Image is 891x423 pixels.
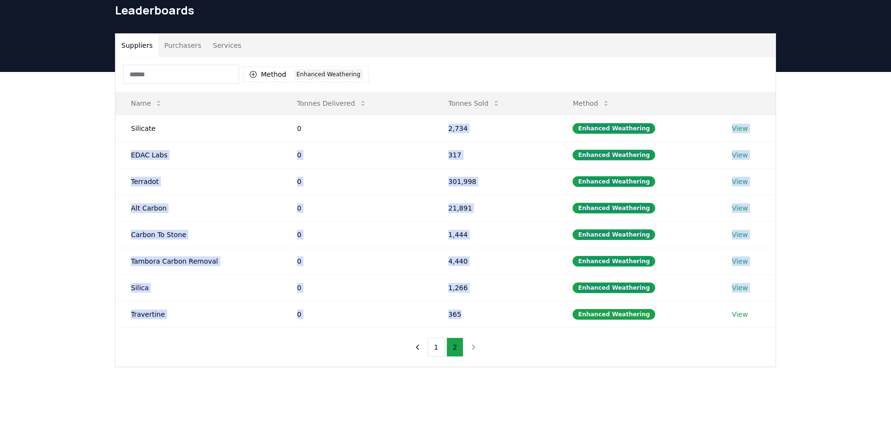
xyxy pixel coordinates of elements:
[446,338,463,357] button: 2
[433,248,558,274] td: 4,440
[433,301,558,327] td: 365
[115,195,282,221] td: Alt Carbon
[282,168,433,195] td: 0
[282,274,433,301] td: 0
[573,309,655,320] div: Enhanced Weathering
[433,274,558,301] td: 1,266
[573,229,655,240] div: Enhanced Weathering
[115,274,282,301] td: Silica
[433,115,558,141] td: 2,734
[289,94,374,113] button: Tonnes Delivered
[573,203,655,213] div: Enhanced Weathering
[732,150,748,160] a: View
[115,2,776,18] h1: Leaderboards
[732,310,748,319] a: View
[282,195,433,221] td: 0
[732,283,748,293] a: View
[573,176,655,187] div: Enhanced Weathering
[115,115,282,141] td: Silicate
[732,203,748,213] a: View
[428,338,445,357] button: 1
[433,221,558,248] td: 1,444
[294,69,363,80] div: Enhanced Weathering
[573,123,655,134] div: Enhanced Weathering
[282,301,433,327] td: 0
[282,221,433,248] td: 0
[433,141,558,168] td: 317
[732,230,748,240] a: View
[207,34,247,57] button: Services
[115,34,158,57] button: Suppliers
[732,177,748,186] a: View
[409,338,426,357] button: previous page
[732,256,748,266] a: View
[243,67,369,82] button: MethodEnhanced Weathering
[115,221,282,248] td: Carbon To Stone
[282,115,433,141] td: 0
[158,34,207,57] button: Purchasers
[573,256,655,267] div: Enhanced Weathering
[433,168,558,195] td: 301,998
[115,168,282,195] td: Terradot
[282,248,433,274] td: 0
[565,94,618,113] button: Method
[282,141,433,168] td: 0
[441,94,508,113] button: Tonnes Sold
[115,248,282,274] td: Tambora Carbon Removal
[123,94,170,113] button: Name
[433,195,558,221] td: 21,891
[573,282,655,293] div: Enhanced Weathering
[573,150,655,160] div: Enhanced Weathering
[115,301,282,327] td: Travertine
[732,124,748,133] a: View
[115,141,282,168] td: EDAC Labs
